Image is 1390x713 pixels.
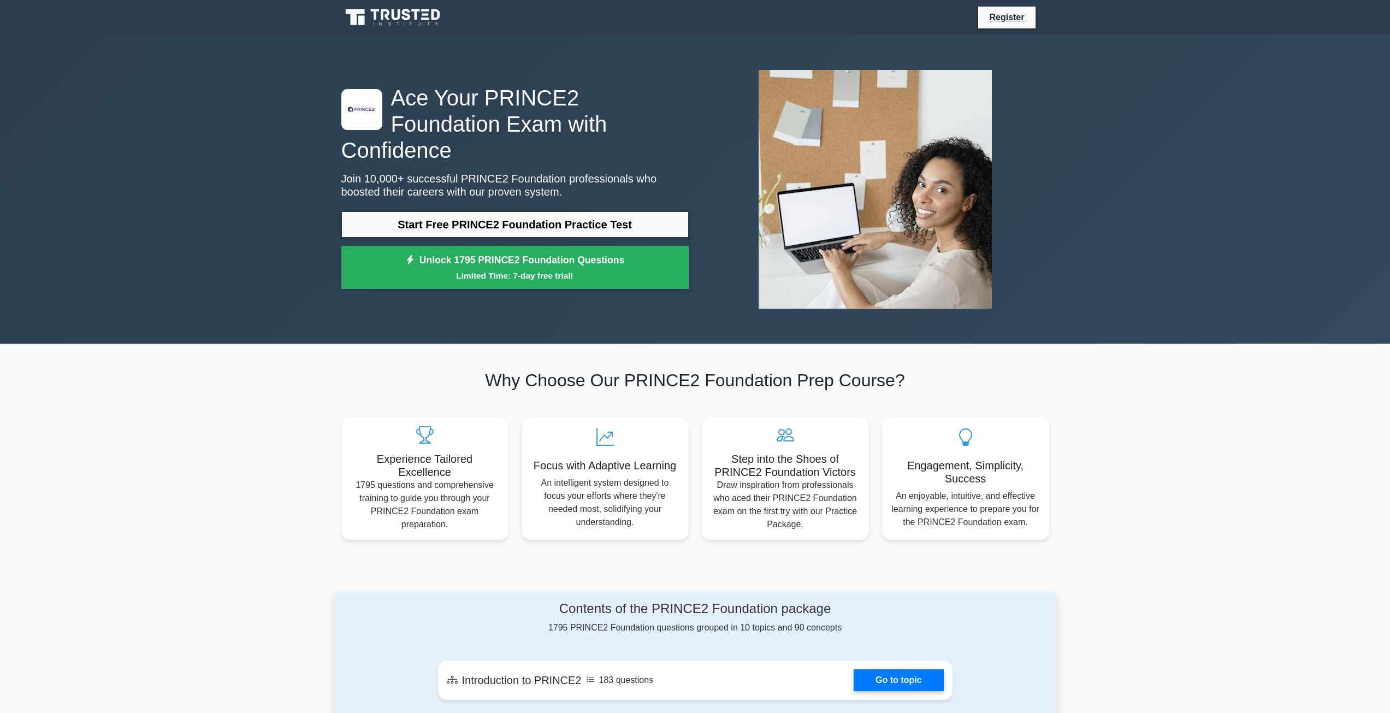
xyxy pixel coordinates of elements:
[341,211,689,238] a: Start Free PRINCE2 Foundation Practice Test
[854,669,943,691] a: Go to topic
[438,601,953,617] h4: Contents of the PRINCE2 Foundation package
[355,269,675,282] small: Limited Time: 7-day free trial!
[891,459,1040,485] h5: Engagement, Simplicity, Success
[983,10,1031,24] a: Register
[341,85,689,163] h1: Ace Your PRINCE2 Foundation Exam with Confidence
[341,172,689,198] p: Join 10,000+ successful PRINCE2 Foundation professionals who boosted their careers with our prove...
[891,490,1040,529] p: An enjoyable, intuitive, and effective learning experience to prepare you for the PRINCE2 Foundat...
[530,459,680,472] h5: Focus with Adaptive Learning
[711,452,860,479] h5: Step into the Shoes of PRINCE2 Foundation Victors
[530,476,680,529] p: An intelligent system designed to focus your efforts where they're needed most, solidifying your ...
[350,479,500,531] p: 1795 questions and comprehensive training to guide you through your PRINCE2 Foundation exam prepa...
[341,370,1049,391] h2: Why Choose Our PRINCE2 Foundation Prep Course?
[711,479,860,531] p: Draw inspiration from professionals who aced their PRINCE2 Foundation exam on the first try with ...
[438,601,953,634] div: 1795 PRINCE2 Foundation questions grouped in 10 topics and 90 concepts
[350,452,500,479] h5: Experience Tailored Excellence
[341,246,689,290] a: Unlock 1795 PRINCE2 Foundation QuestionsLimited Time: 7-day free trial!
